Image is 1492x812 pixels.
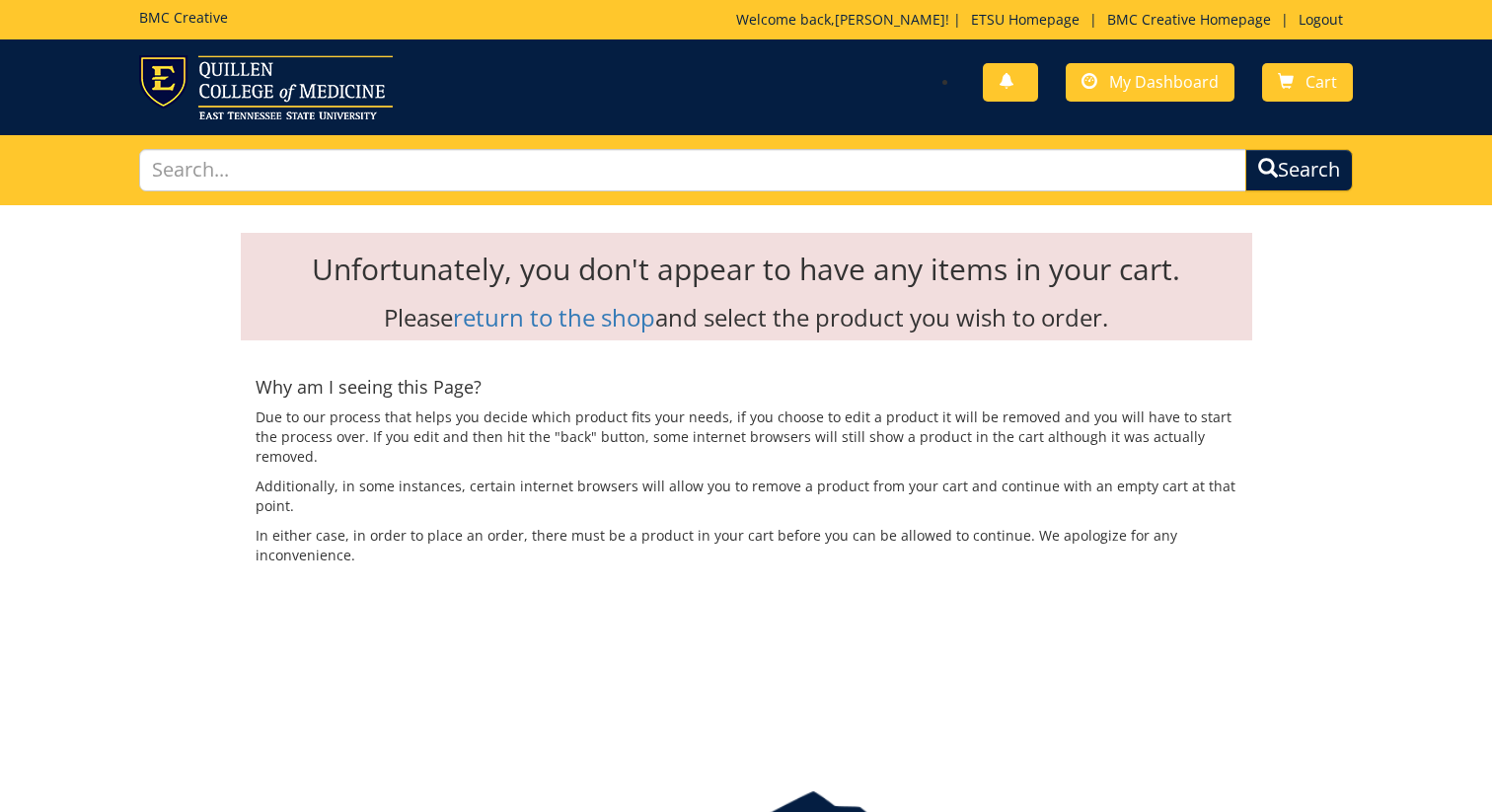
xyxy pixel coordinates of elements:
a: return to the shop [453,301,655,333]
a: BMC Creative Homepage [1097,10,1281,29]
p: In either case, in order to place an order, there must be a product in your cart before you can b... [256,526,1237,565]
h2: Unfortunately, you don't appear to have any items in your cart. [256,253,1237,285]
img: ETSU logo [139,55,393,119]
h5: BMC Creative [139,10,228,25]
h4: Why am I seeing this Page? [256,378,1237,398]
h3: Please and select the product you wish to order. [256,305,1237,331]
a: [PERSON_NAME] [835,10,945,29]
p: Due to our process that helps you decide which product fits your needs, if you choose to edit a p... [256,407,1237,467]
input: Search... [139,149,1246,191]
span: My Dashboard [1109,71,1219,93]
a: Logout [1289,10,1353,29]
a: ETSU Homepage [961,10,1089,29]
a: Cart [1262,63,1353,102]
button: Search [1245,149,1353,191]
p: Additionally, in some instances, certain internet browsers will allow you to remove a product fro... [256,477,1237,516]
p: Welcome back, ! | | | [736,10,1353,30]
a: My Dashboard [1066,63,1234,102]
span: Cart [1305,71,1337,93]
